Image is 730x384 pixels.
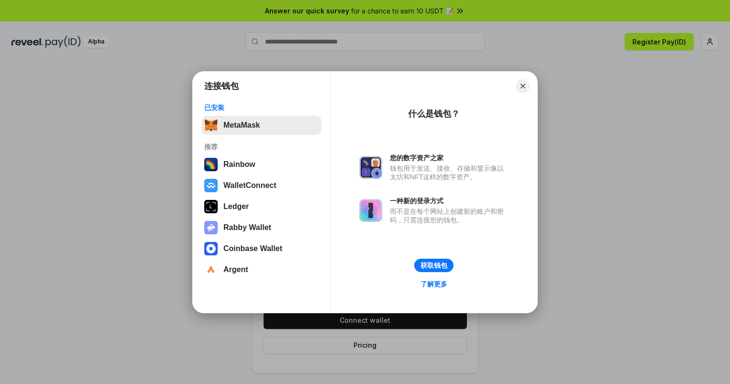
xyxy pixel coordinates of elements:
img: svg+xml,%3Csvg%20xmlns%3D%22http%3A%2F%2Fwww.w3.org%2F2000%2Fsvg%22%20fill%3D%22none%22%20viewBox... [204,221,218,234]
div: Coinbase Wallet [223,244,282,253]
div: 您的数字资产之家 [390,154,509,162]
div: Ledger [223,202,249,211]
button: Coinbase Wallet [201,239,321,258]
button: WalletConnect [201,176,321,195]
img: svg+xml,%3Csvg%20width%3D%2228%22%20height%3D%2228%22%20viewBox%3D%220%200%2028%2028%22%20fill%3D... [204,263,218,276]
div: 了解更多 [420,280,447,288]
img: svg+xml,%3Csvg%20xmlns%3D%22http%3A%2F%2Fwww.w3.org%2F2000%2Fsvg%22%20width%3D%2228%22%20height%3... [204,200,218,213]
button: Rainbow [201,155,321,174]
div: Argent [223,265,248,274]
div: 一种新的登录方式 [390,197,509,205]
div: MetaMask [223,121,260,130]
img: svg+xml,%3Csvg%20width%3D%2228%22%20height%3D%2228%22%20viewBox%3D%220%200%2028%2028%22%20fill%3D... [204,242,218,255]
button: Ledger [201,197,321,216]
img: svg+xml,%3Csvg%20width%3D%22120%22%20height%3D%22120%22%20viewBox%3D%220%200%20120%20120%22%20fil... [204,158,218,171]
div: 推荐 [204,143,319,151]
div: Rabby Wallet [223,223,271,232]
img: svg+xml,%3Csvg%20width%3D%2228%22%20height%3D%2228%22%20viewBox%3D%220%200%2028%2028%22%20fill%3D... [204,179,218,192]
img: svg+xml,%3Csvg%20fill%3D%22none%22%20height%3D%2233%22%20viewBox%3D%220%200%2035%2033%22%20width%... [204,119,218,132]
div: WalletConnect [223,181,277,190]
img: svg+xml,%3Csvg%20xmlns%3D%22http%3A%2F%2Fwww.w3.org%2F2000%2Fsvg%22%20fill%3D%22none%22%20viewBox... [359,156,382,179]
div: 已安装 [204,103,319,112]
button: Close [516,79,530,93]
div: 钱包用于发送、接收、存储和显示像以太坊和NFT这样的数字资产。 [390,164,509,181]
div: 而不是在每个网站上创建新的账户和密码，只需连接您的钱包。 [390,207,509,224]
button: 获取钱包 [414,259,453,272]
div: Rainbow [223,160,255,169]
div: 什么是钱包？ [408,108,460,120]
button: Argent [201,260,321,279]
h1: 连接钱包 [204,80,239,92]
img: svg+xml,%3Csvg%20xmlns%3D%22http%3A%2F%2Fwww.w3.org%2F2000%2Fsvg%22%20fill%3D%22none%22%20viewBox... [359,199,382,222]
button: MetaMask [201,116,321,135]
a: 了解更多 [415,278,453,290]
button: Rabby Wallet [201,218,321,237]
div: 获取钱包 [420,261,447,270]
